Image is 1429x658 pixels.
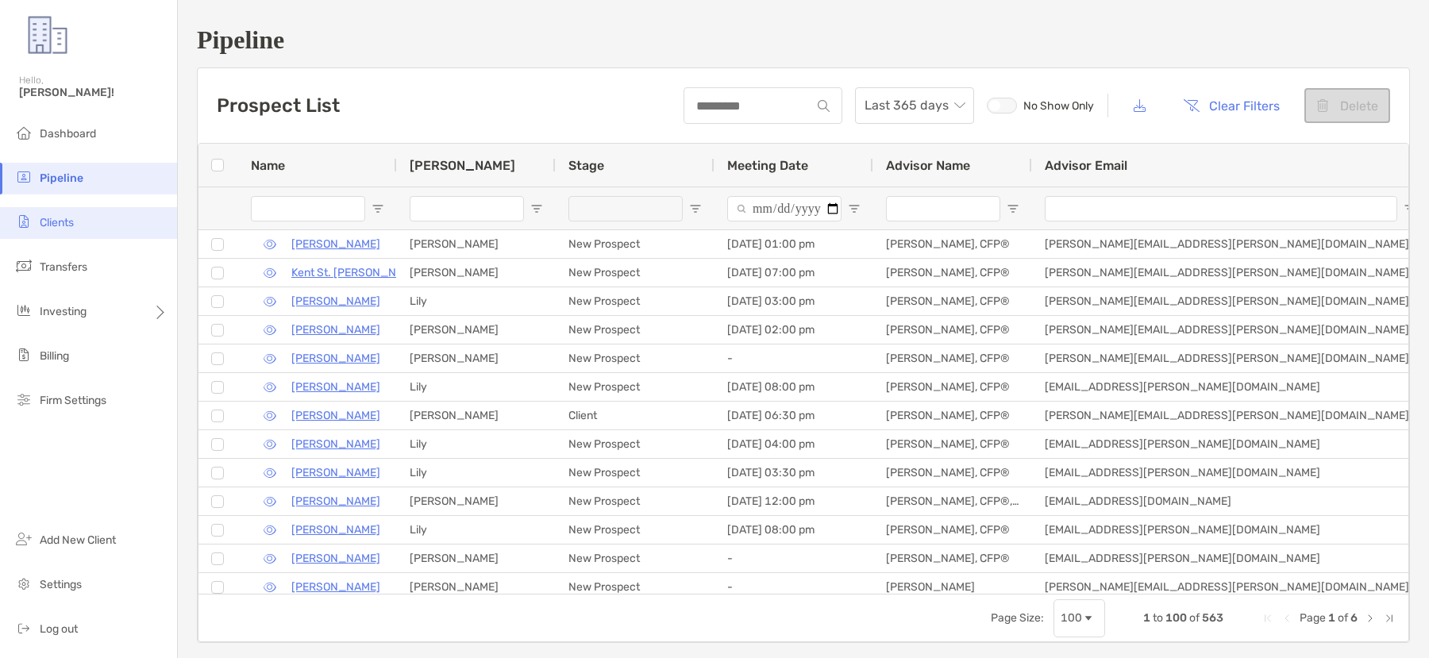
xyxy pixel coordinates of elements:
div: [DATE] 02:00 pm [714,316,873,344]
div: - [714,573,873,601]
img: logout icon [14,618,33,637]
div: Page Size [1053,599,1105,637]
span: Advisor Name [886,158,970,173]
span: Add New Client [40,533,116,547]
span: of [1338,611,1348,625]
a: [PERSON_NAME] [291,291,380,311]
div: New Prospect [556,487,714,515]
div: [PERSON_NAME][EMAIL_ADDRESS][PERSON_NAME][DOMAIN_NAME] [1032,259,1429,287]
span: Log out [40,622,78,636]
a: [PERSON_NAME] [291,577,380,597]
div: Lily [397,373,556,401]
div: 100 [1061,611,1082,625]
img: billing icon [14,345,33,364]
span: Pipeline [40,171,83,185]
div: New Prospect [556,230,714,258]
img: firm-settings icon [14,390,33,409]
a: [PERSON_NAME] [291,377,380,397]
div: [PERSON_NAME] [397,402,556,429]
label: No Show Only [987,98,1095,114]
span: to [1153,611,1163,625]
input: Name Filter Input [251,196,365,221]
div: [DATE] 08:00 pm [714,373,873,401]
button: Open Filter Menu [1007,202,1019,215]
div: [EMAIL_ADDRESS][DOMAIN_NAME] [1032,487,1429,515]
a: [PERSON_NAME] [291,320,380,340]
button: Open Filter Menu [689,202,702,215]
div: [PERSON_NAME], CFP® [873,373,1032,401]
div: [PERSON_NAME] [397,573,556,601]
div: [PERSON_NAME], CFP® [873,402,1032,429]
span: Settings [40,578,82,591]
img: settings icon [14,574,33,593]
img: transfers icon [14,256,33,275]
input: Booker Filter Input [410,196,524,221]
div: New Prospect [556,430,714,458]
div: New Prospect [556,573,714,601]
div: [DATE] 08:00 pm [714,516,873,544]
div: [DATE] 03:30 pm [714,459,873,487]
div: [PERSON_NAME][EMAIL_ADDRESS][PERSON_NAME][DOMAIN_NAME] [1032,287,1429,315]
img: Zoe Logo [19,6,76,63]
a: [PERSON_NAME] [291,406,380,425]
span: 6 [1350,611,1358,625]
div: [PERSON_NAME] [397,230,556,258]
div: New Prospect [556,316,714,344]
div: [PERSON_NAME], CFP® [873,287,1032,315]
p: [PERSON_NAME] [291,463,380,483]
div: Client [556,402,714,429]
span: 100 [1165,611,1187,625]
div: Lily [397,516,556,544]
div: New Prospect [556,544,714,572]
div: - [714,544,873,572]
div: First Page [1261,612,1274,625]
div: [PERSON_NAME], CFP® [873,316,1032,344]
div: [PERSON_NAME], CFP® [873,544,1032,572]
div: [PERSON_NAME][EMAIL_ADDRESS][PERSON_NAME][DOMAIN_NAME] [1032,230,1429,258]
div: New Prospect [556,373,714,401]
button: Clear Filters [1171,88,1292,123]
a: [PERSON_NAME] [291,234,380,254]
div: [PERSON_NAME], CFP® [873,344,1032,372]
div: New Prospect [556,287,714,315]
a: [PERSON_NAME] [291,348,380,368]
span: [PERSON_NAME] [410,158,515,173]
div: [PERSON_NAME][EMAIL_ADDRESS][PERSON_NAME][DOMAIN_NAME] [1032,344,1429,372]
span: Firm Settings [40,394,106,407]
h1: Pipeline [197,25,1410,55]
div: New Prospect [556,516,714,544]
div: New Prospect [556,344,714,372]
span: 1 [1143,611,1150,625]
div: Page Size: [991,611,1044,625]
a: [PERSON_NAME] [291,548,380,568]
div: [DATE] 06:30 pm [714,402,873,429]
div: Lily [397,430,556,458]
div: New Prospect [556,459,714,487]
button: Open Filter Menu [1404,202,1416,215]
span: Transfers [40,260,87,274]
span: Last 365 days [865,88,965,123]
img: add_new_client icon [14,529,33,548]
span: Investing [40,305,87,318]
div: Next Page [1364,612,1377,625]
a: Kent St. [PERSON_NAME] [291,263,422,283]
div: [PERSON_NAME], CFP®, CFA® [873,487,1032,515]
div: [EMAIL_ADDRESS][PERSON_NAME][DOMAIN_NAME] [1032,516,1429,544]
div: - [714,344,873,372]
img: dashboard icon [14,123,33,142]
a: [PERSON_NAME] [291,491,380,511]
a: [PERSON_NAME] [291,434,380,454]
div: [DATE] 04:00 pm [714,430,873,458]
div: [EMAIL_ADDRESS][PERSON_NAME][DOMAIN_NAME] [1032,373,1429,401]
span: Dashboard [40,127,96,140]
div: Lily [397,287,556,315]
img: clients icon [14,212,33,231]
a: [PERSON_NAME] [291,520,380,540]
img: input icon [818,100,830,112]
